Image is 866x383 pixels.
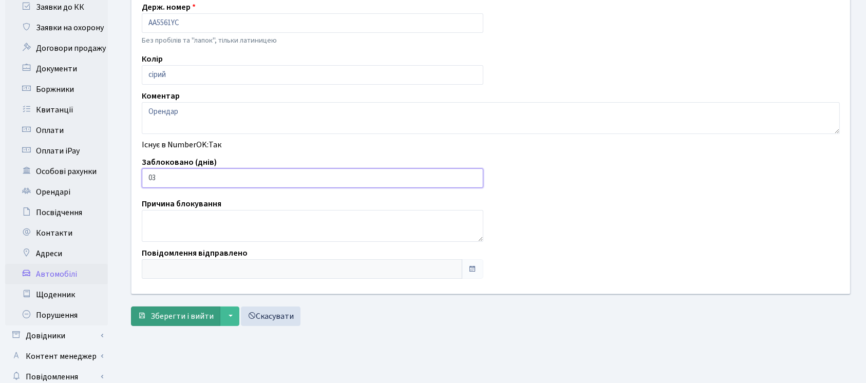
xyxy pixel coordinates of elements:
[150,311,214,322] span: Зберегти і вийти
[142,247,248,259] label: Повідомлення відправлено
[5,284,108,305] a: Щоденник
[142,156,217,168] label: Заблоковано (днів)
[5,202,108,223] a: Посвідчення
[142,35,483,46] p: Без пробілів та "лапок", тільки латиницею
[5,17,108,38] a: Заявки на охорону
[142,102,840,134] textarea: Орендар
[5,223,108,243] a: Контакти
[5,120,108,141] a: Оплати
[5,264,108,284] a: Автомобілі
[209,139,221,150] span: Так
[131,307,220,326] button: Зберегти і вийти
[142,90,180,102] label: Коментар
[134,139,848,151] div: Існує в NumberOK:
[5,100,108,120] a: Квитанції
[5,182,108,202] a: Орендарі
[5,305,108,325] a: Порушення
[241,307,300,326] a: Скасувати
[5,161,108,182] a: Особові рахунки
[5,243,108,264] a: Адреси
[5,325,108,346] a: Довідники
[5,38,108,59] a: Договори продажу
[142,53,163,65] label: Колір
[5,141,108,161] a: Оплати iPay
[142,198,221,210] label: Причина блокування
[5,59,108,79] a: Документи
[142,1,196,13] label: Держ. номер
[5,79,108,100] a: Боржники
[5,346,108,367] a: Контент менеджер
